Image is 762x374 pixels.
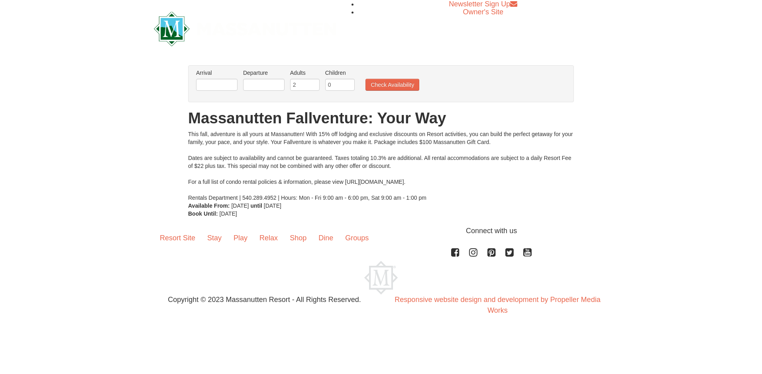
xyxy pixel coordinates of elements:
a: Massanutten Resort [154,18,336,37]
button: Check Availability [365,79,419,91]
strong: Available From: [188,203,230,209]
strong: until [250,203,262,209]
label: Adults [290,69,320,77]
p: Copyright © 2023 Massanutten Resort - All Rights Reserved. [148,294,381,305]
h1: Massanutten Fallventure: Your Way [188,110,574,126]
img: Massanutten Resort Logo [364,261,398,294]
a: Groups [339,226,375,250]
a: Responsive website design and development by Propeller Media Works [395,296,600,314]
a: Play [228,226,253,250]
a: Resort Site [154,226,201,250]
strong: Book Until: [188,210,218,217]
span: [DATE] [264,203,281,209]
a: Shop [284,226,312,250]
label: Departure [243,69,285,77]
label: Children [325,69,355,77]
p: Connect with us [154,226,608,236]
span: [DATE] [231,203,249,209]
a: Relax [253,226,284,250]
img: Massanutten Resort Logo [154,12,336,46]
div: This fall, adventure is all yours at Massanutten! With 15% off lodging and exclusive discounts on... [188,130,574,202]
label: Arrival [196,69,238,77]
span: [DATE] [220,210,237,217]
a: Dine [312,226,339,250]
a: Owner's Site [463,8,503,16]
a: Stay [201,226,228,250]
